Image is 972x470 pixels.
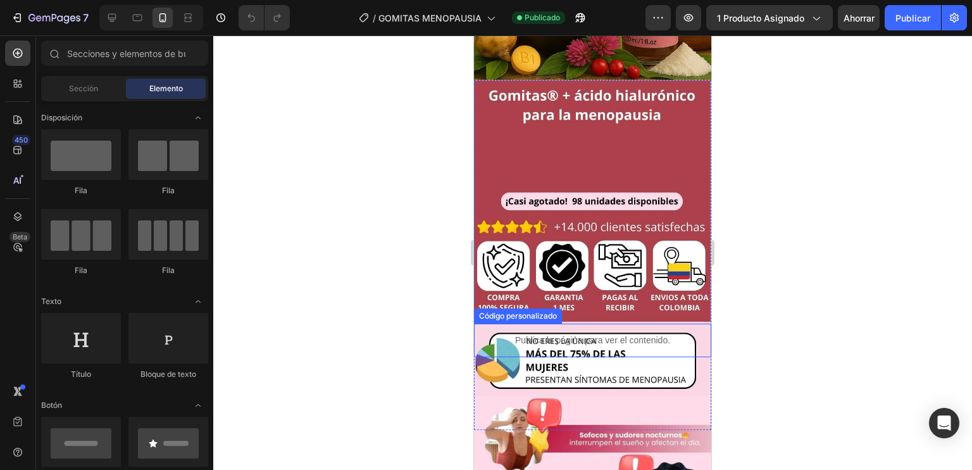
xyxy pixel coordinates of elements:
button: Publicar [885,5,941,30]
font: Disposición [41,113,82,122]
button: 7 [5,5,94,30]
span: Abrir con palanca [188,291,208,312]
div: Deshacer/Rehacer [239,5,290,30]
button: 1 producto asignado [706,5,833,30]
span: Abrir con palanca [188,395,208,416]
font: Botón [41,400,62,410]
font: Fila [75,186,87,195]
font: 1 producto asignado [717,13,804,23]
font: Sección [69,84,98,93]
font: Publicado [525,13,560,22]
font: 7 [83,11,89,24]
span: Abrir con palanca [188,108,208,128]
font: Ahorrar [844,13,875,23]
font: Fila [162,186,175,195]
font: 450 [15,136,28,144]
font: Fila [162,265,175,275]
font: Bloque de texto [140,369,196,379]
font: Elemento [149,84,183,93]
font: Fila [75,265,87,275]
iframe: Área de diseño [474,35,711,470]
font: Texto [41,296,61,306]
font: GOMITAS MENOPAUSIA [378,13,482,23]
font: / [373,13,376,23]
font: Título [71,369,91,379]
div: Abrir Intercom Messenger [929,408,959,438]
input: Secciones y elementos de búsqueda [41,41,208,66]
button: Ahorrar [838,5,880,30]
font: Publicar [895,13,930,23]
font: Beta [13,232,27,241]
